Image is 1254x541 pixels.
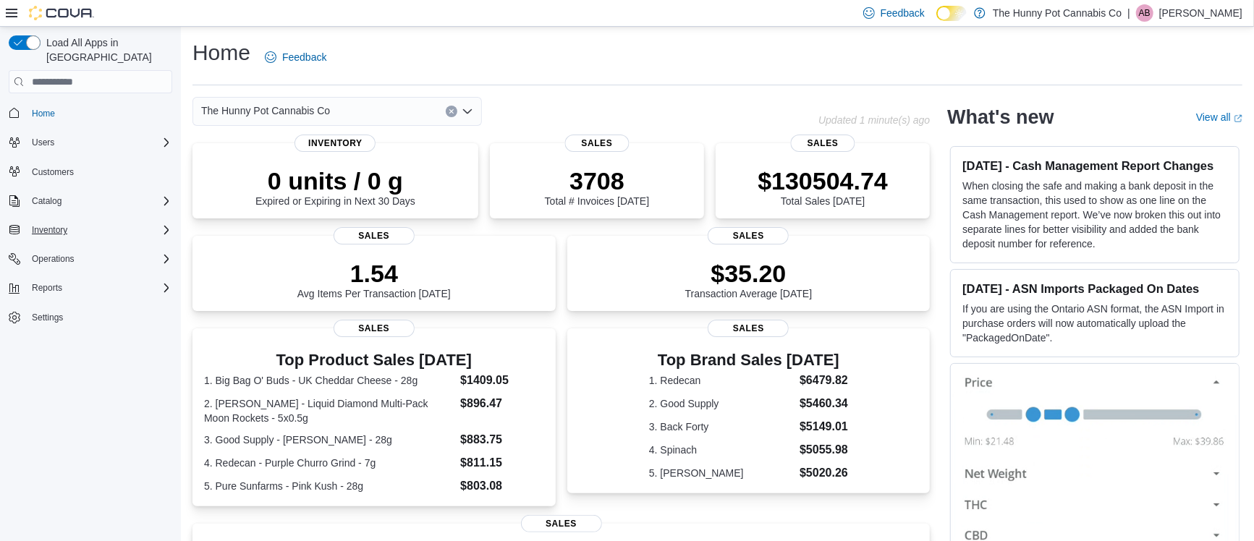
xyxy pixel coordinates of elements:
p: 0 units / 0 g [255,166,415,195]
span: Sales [334,227,415,244]
a: View allExternal link [1196,111,1242,123]
span: Inventory [295,135,376,152]
button: Reports [3,278,178,298]
span: Inventory [32,224,67,236]
span: Reports [32,282,62,294]
h3: [DATE] - Cash Management Report Changes [962,158,1227,173]
p: $130504.74 [758,166,888,195]
p: $35.20 [685,259,813,288]
span: Catalog [26,192,172,210]
dd: $5020.26 [800,464,848,482]
button: Operations [26,250,80,268]
h3: Top Product Sales [DATE] [204,352,544,369]
button: Operations [3,249,178,269]
div: Total Sales [DATE] [758,166,888,207]
a: Home [26,105,61,122]
span: Feedback [881,6,925,20]
span: Settings [32,312,63,323]
button: Settings [3,307,178,328]
dt: 4. Spinach [649,443,794,457]
h3: [DATE] - ASN Imports Packaged On Dates [962,281,1227,296]
span: Reports [26,279,172,297]
div: Total # Invoices [DATE] [545,166,649,207]
p: [PERSON_NAME] [1159,4,1242,22]
span: The Hunny Pot Cannabis Co [201,102,330,119]
dt: 2. Good Supply [649,396,794,411]
button: Catalog [26,192,67,210]
dt: 4. Redecan - Purple Churro Grind - 7g [204,456,454,470]
dt: 3. Back Forty [649,419,794,434]
button: Open list of options [462,106,473,117]
span: Load All Apps in [GEOGRAPHIC_DATA] [41,35,172,64]
dt: 3. Good Supply - [PERSON_NAME] - 28g [204,433,454,447]
div: Transaction Average [DATE] [685,259,813,299]
nav: Complex example [9,96,172,365]
span: Sales [565,135,630,152]
span: Catalog [32,195,62,207]
a: Settings [26,309,69,326]
svg: External link [1234,114,1242,123]
span: Home [32,108,55,119]
input: Dark Mode [936,6,967,21]
dt: 5. Pure Sunfarms - Pink Kush - 28g [204,479,454,493]
span: AB [1139,4,1151,22]
p: If you are using the Ontario ASN format, the ASN Import in purchase orders will now automatically... [962,302,1227,345]
p: The Hunny Pot Cannabis Co [993,4,1122,22]
dd: $811.15 [460,454,543,472]
a: Feedback [259,43,332,72]
h2: What's new [947,106,1054,129]
h1: Home [192,38,250,67]
div: Avg Items Per Transaction [DATE] [297,259,451,299]
span: Settings [26,308,172,326]
span: Inventory [26,221,172,239]
span: Sales [708,320,789,337]
button: Catalog [3,191,178,211]
span: Operations [32,253,75,265]
button: Customers [3,161,178,182]
dd: $6479.82 [800,372,848,389]
button: Reports [26,279,68,297]
dd: $5149.01 [800,418,848,435]
span: Sales [791,135,855,152]
dd: $883.75 [460,431,543,448]
button: Users [26,134,60,151]
span: Customers [32,166,74,178]
a: Customers [26,163,80,181]
span: Operations [26,250,172,268]
dd: $5055.98 [800,441,848,459]
p: When closing the safe and making a bank deposit in the same transaction, this used to show as one... [962,179,1227,251]
p: Updated 1 minute(s) ago [818,114,930,126]
span: Sales [334,320,415,337]
img: Cova [29,6,94,20]
dt: 2. [PERSON_NAME] - Liquid Diamond Multi-Pack Moon Rockets - 5x0.5g [204,396,454,425]
span: Users [32,137,54,148]
span: Home [26,103,172,122]
div: Averie Bentley [1136,4,1153,22]
span: Sales [521,515,602,532]
p: 1.54 [297,259,451,288]
button: Inventory [26,221,73,239]
dd: $1409.05 [460,372,543,389]
dt: 1. Redecan [649,373,794,388]
button: Clear input [446,106,457,117]
button: Home [3,102,178,123]
dd: $896.47 [460,395,543,412]
dd: $5460.34 [800,395,848,412]
span: Customers [26,163,172,181]
dt: 5. [PERSON_NAME] [649,466,794,480]
dt: 1. Big Bag O' Buds - UK Cheddar Cheese - 28g [204,373,454,388]
div: Expired or Expiring in Next 30 Days [255,166,415,207]
button: Inventory [3,220,178,240]
dd: $803.08 [460,477,543,495]
span: Sales [708,227,789,244]
p: | [1127,4,1130,22]
span: Users [26,134,172,151]
span: Feedback [282,50,326,64]
button: Users [3,132,178,153]
h3: Top Brand Sales [DATE] [649,352,848,369]
p: 3708 [545,166,649,195]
